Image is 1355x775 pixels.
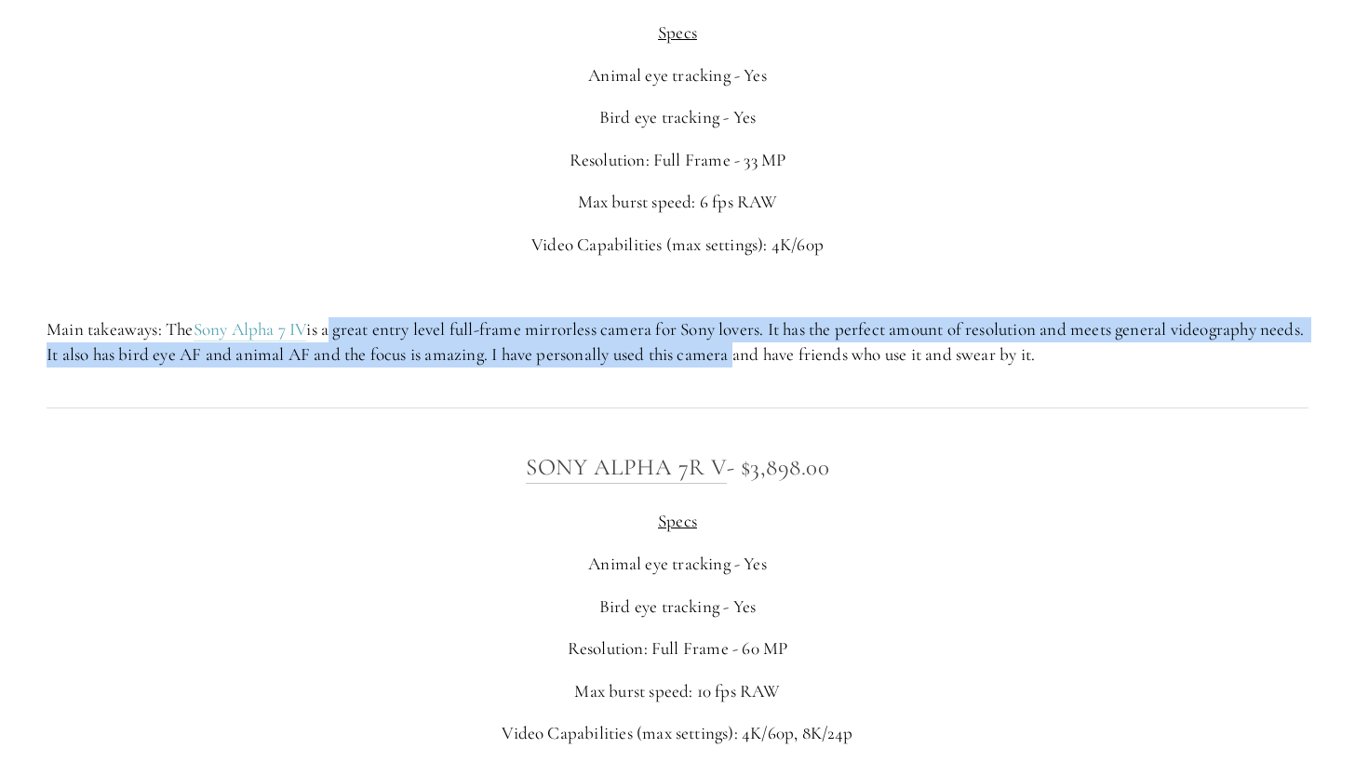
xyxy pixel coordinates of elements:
[194,318,307,341] a: Sony Alpha 7 IV
[47,679,1308,704] p: Max burst speed: 10 fps RAW
[47,190,1308,215] p: Max burst speed: 6 fps RAW
[47,148,1308,173] p: Resolution: Full Frame - 33 MP
[526,453,727,483] a: Sony Alpha 7R V
[47,317,1308,367] p: Main takeaways: The is a great entry level full-frame mirrorless camera for Sony lovers. It has t...
[47,552,1308,577] p: Animal eye tracking - Yes
[47,448,1308,486] h3: - $3,898.00
[47,63,1308,88] p: Animal eye tracking - Yes
[658,21,697,43] span: Specs
[47,636,1308,661] p: Resolution: Full Frame - 60 MP
[47,233,1308,258] p: Video Capabilities (max settings): 4K/60p
[47,105,1308,130] p: Bird eye tracking - Yes
[658,510,697,531] span: Specs
[47,721,1308,746] p: Video Capabilities (max settings): 4K/60p, 8K/24p
[47,595,1308,620] p: Bird eye tracking - Yes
